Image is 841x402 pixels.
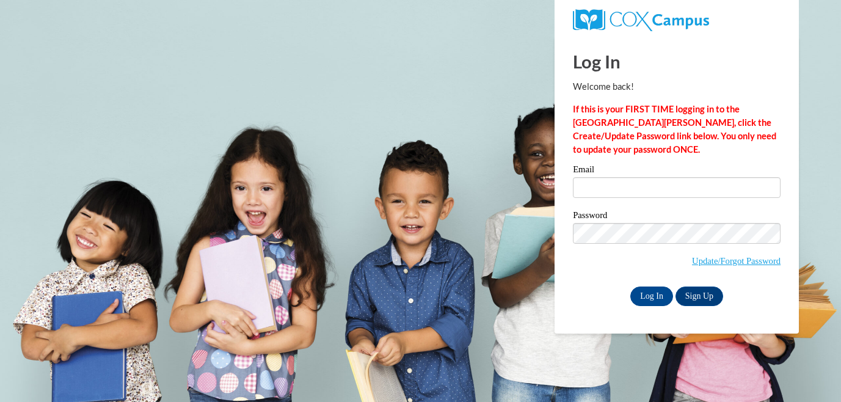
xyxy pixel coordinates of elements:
a: Sign Up [675,287,723,306]
label: Email [573,165,781,177]
a: COX Campus [573,14,709,24]
img: COX Campus [573,9,709,31]
strong: If this is your FIRST TIME logging in to the [GEOGRAPHIC_DATA][PERSON_NAME], click the Create/Upd... [573,104,776,155]
a: Update/Forgot Password [692,256,781,266]
h1: Log In [573,49,781,74]
p: Welcome back! [573,80,781,93]
label: Password [573,211,781,223]
input: Log In [630,287,673,306]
